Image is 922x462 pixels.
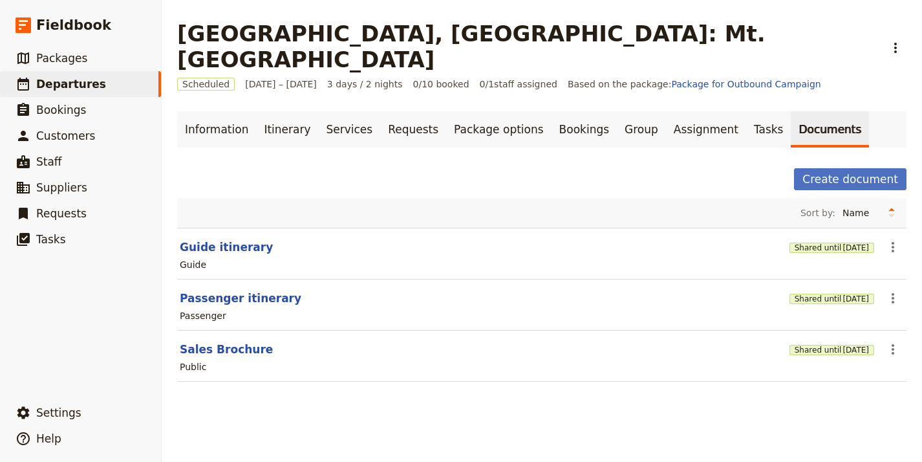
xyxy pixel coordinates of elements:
[837,203,882,223] select: Sort by:
[882,236,904,258] button: Actions
[746,111,791,148] a: Tasks
[177,111,256,148] a: Information
[36,181,87,194] span: Suppliers
[882,338,904,360] button: Actions
[245,78,317,91] span: [DATE] – [DATE]
[256,111,318,148] a: Itinerary
[413,78,469,91] span: 0/10 booked
[177,78,235,91] span: Scheduled
[794,168,906,190] button: Create document
[380,111,446,148] a: Requests
[327,78,403,91] span: 3 days / 2 nights
[36,104,86,116] span: Bookings
[882,287,904,309] button: Actions
[36,406,81,419] span: Settings
[789,294,874,304] button: Shared until[DATE]
[36,129,95,142] span: Customers
[791,111,869,148] a: Documents
[446,111,551,148] a: Package options
[666,111,746,148] a: Assignment
[180,360,206,373] div: Public
[180,291,301,306] button: Passenger itinerary
[36,207,87,220] span: Requests
[568,78,821,91] span: Based on the package:
[842,345,869,355] span: [DATE]
[180,239,273,255] button: Guide itinerary
[842,294,869,304] span: [DATE]
[36,155,62,168] span: Staff
[800,206,835,219] span: Sort by:
[617,111,666,148] a: Group
[480,78,557,91] span: 0 / 1 staff assigned
[36,233,66,246] span: Tasks
[177,21,877,72] h1: [GEOGRAPHIC_DATA], [GEOGRAPHIC_DATA]: Mt. [GEOGRAPHIC_DATA]
[180,258,206,271] div: Guide
[180,342,273,357] button: Sales Brochure
[789,345,874,355] button: Shared until[DATE]
[319,111,381,148] a: Services
[36,432,61,445] span: Help
[552,111,617,148] a: Bookings
[671,79,820,89] a: Package for Outbound Campaign
[789,243,874,253] button: Shared until[DATE]
[36,16,111,35] span: Fieldbook
[180,309,226,322] div: Passenger
[36,78,106,91] span: Departures
[842,243,869,253] span: [DATE]
[884,37,906,59] button: Actions
[36,52,87,65] span: Packages
[882,203,901,223] button: Change sort direction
